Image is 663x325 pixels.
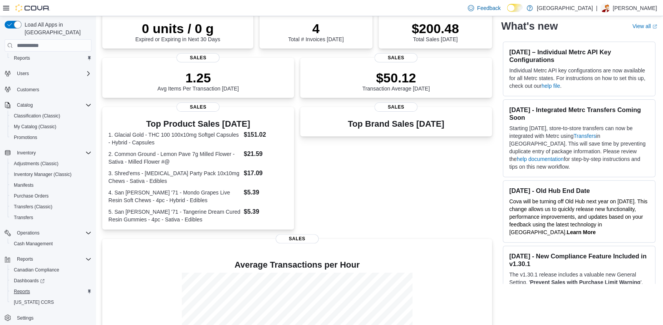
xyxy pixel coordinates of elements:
[530,279,640,285] strong: Prevent Sales with Purchase Limit Warning
[14,148,91,157] span: Inventory
[108,131,241,146] dt: 1. Glacial Gold - THC 100 100x10mg Softgel Capsules - Hybrid - Capsules
[374,102,417,112] span: Sales
[17,256,33,262] span: Reports
[509,124,649,171] p: Starting [DATE], store-to-store transfers can now be integrated with Metrc using in [GEOGRAPHIC_D...
[11,287,33,296] a: Reports
[14,313,91,323] span: Settings
[11,111,63,121] a: Classification (Classic)
[17,87,39,93] span: Customers
[15,4,50,12] img: Cova
[11,298,91,307] span: Washington CCRS
[288,21,344,42] div: Total # Invoices [DATE]
[244,130,288,139] dd: $151.02
[501,20,558,32] h2: What's new
[8,212,95,223] button: Transfers
[11,181,37,190] a: Manifests
[11,239,56,248] a: Cash Management
[11,298,57,307] a: [US_STATE] CCRS
[108,189,241,204] dt: 4. San [PERSON_NAME] '71 - Mondo Grapes Live Resin Soft Chews - 4pc - Hybrid - Edibles
[244,188,288,197] dd: $5.39
[412,21,459,42] div: Total Sales [DATE]
[108,208,241,223] dt: 5. San [PERSON_NAME] '71 - Tangerine Dream Cured Resin Gummies - 4pc - Sativa - Edibles
[11,181,91,190] span: Manifests
[11,54,33,63] a: Reports
[108,119,288,129] h3: Top Product Sales [DATE]
[362,70,430,92] div: Transaction Average [DATE]
[11,202,91,211] span: Transfers (Classic)
[2,254,95,265] button: Reports
[632,23,657,29] a: View allExternal link
[108,260,486,270] h4: Average Transactions per Hour
[8,180,95,191] button: Manifests
[2,84,95,95] button: Customers
[600,3,610,13] div: Daniel McIntosh
[509,271,649,317] p: The v1.30.1 release includes a valuable new General Setting, ' ', which prevents sales when produ...
[14,278,45,284] span: Dashboards
[11,170,91,179] span: Inventory Manager (Classic)
[11,276,48,285] a: Dashboards
[11,133,40,142] a: Promotions
[573,133,596,139] a: Transfers
[8,169,95,180] button: Inventory Manager (Classic)
[157,70,239,85] p: 1.25
[8,191,95,201] button: Purchase Orders
[348,119,444,129] h3: Top Brand Sales [DATE]
[509,67,649,90] p: Individual Metrc API key configurations are now available for all Metrc states. For instructions ...
[11,287,91,296] span: Reports
[11,202,55,211] a: Transfers (Classic)
[14,228,43,238] button: Operations
[477,4,500,12] span: Feedback
[108,150,241,166] dt: 2. Common Ground - Lemon Pave 7g Milled Flower - Sativa - Milled Flower #@
[14,161,58,167] span: Adjustments (Classic)
[8,238,95,249] button: Cash Management
[14,228,91,238] span: Operations
[14,204,52,210] span: Transfers (Classic)
[11,239,91,248] span: Cash Management
[17,150,36,156] span: Inventory
[14,101,36,110] button: Catalog
[17,315,33,321] span: Settings
[14,299,54,305] span: [US_STATE] CCRS
[8,158,95,169] button: Adjustments (Classic)
[8,111,95,121] button: Classification (Classic)
[11,213,91,222] span: Transfers
[14,85,42,94] a: Customers
[11,265,91,275] span: Canadian Compliance
[135,21,220,36] p: 0 units / 0 g
[14,182,33,188] span: Manifests
[8,53,95,64] button: Reports
[17,102,33,108] span: Catalog
[11,170,75,179] a: Inventory Manager (Classic)
[596,3,597,13] p: |
[613,3,657,13] p: [PERSON_NAME]
[14,313,37,323] a: Settings
[509,106,649,121] h3: [DATE] - Integrated Metrc Transfers Coming Soon
[11,191,52,201] a: Purchase Orders
[244,207,288,216] dd: $5.39
[14,69,32,78] button: Users
[11,111,91,121] span: Classification (Classic)
[8,121,95,132] button: My Catalog (Classic)
[509,187,649,194] h3: [DATE] - Old Hub End Date
[652,24,657,29] svg: External link
[14,113,60,119] span: Classification (Classic)
[22,21,91,36] span: Load All Apps in [GEOGRAPHIC_DATA]
[14,101,91,110] span: Catalog
[11,133,91,142] span: Promotions
[412,21,459,36] p: $200.48
[244,169,288,178] dd: $17.09
[8,286,95,297] button: Reports
[11,159,91,168] span: Adjustments (Classic)
[135,21,220,42] div: Expired or Expiring in Next 30 Days
[11,191,91,201] span: Purchase Orders
[17,230,40,236] span: Operations
[276,234,319,243] span: Sales
[11,213,36,222] a: Transfers
[11,276,91,285] span: Dashboards
[14,193,49,199] span: Purchase Orders
[11,265,62,275] a: Canadian Compliance
[509,48,649,64] h3: [DATE] – Individual Metrc API Key Configurations
[14,69,91,78] span: Users
[542,83,560,89] a: help file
